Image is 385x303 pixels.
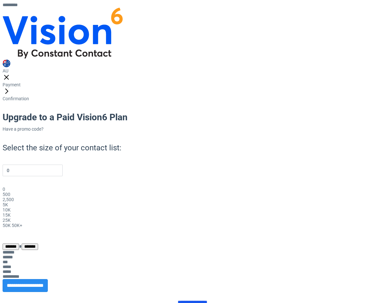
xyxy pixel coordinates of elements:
h1: Upgrade to a Paid Vision6 Plan [3,112,382,123]
div: Confirmation [3,96,382,101]
span: 2,500 [3,197,14,202]
span: 50K [3,223,11,228]
span: 50K+ [12,223,22,228]
div: AU [3,68,382,73]
a: Have a promo code? [3,126,44,132]
span: 0 [3,187,5,192]
span: 10K [3,207,11,212]
div: Payment [3,82,382,87]
h2: Select the size of your contact list: [3,143,382,153]
span: 5K [3,202,8,207]
span: 15K [3,212,11,218]
span: 25K [3,218,11,223]
span: 500 [3,192,10,197]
